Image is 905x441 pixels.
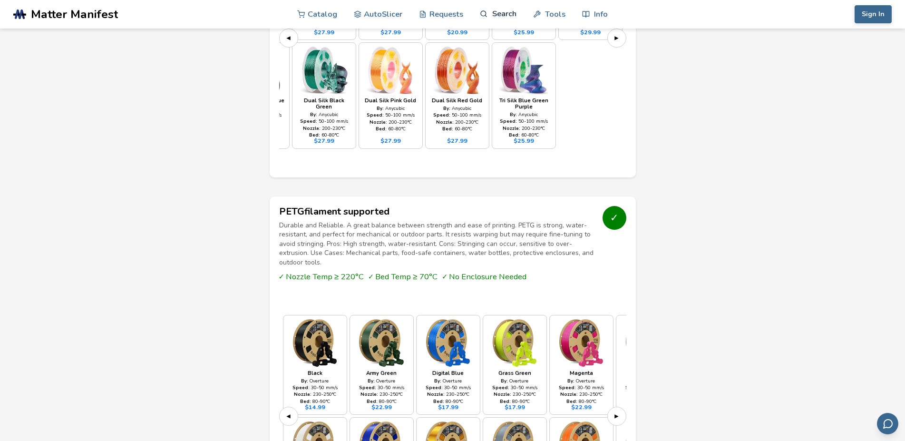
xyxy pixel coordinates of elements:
[571,404,592,411] div: $ 22.99
[300,118,348,124] div: 50 - 100 mm/s
[370,119,387,125] strong: Nozzle:
[514,29,534,36] div: $ 25.99
[309,132,339,137] div: 60 - 80 °C
[625,384,642,391] strong: Speed:
[279,407,298,426] button: ◀
[483,315,547,415] a: Grass GreenBy: OvertureSpeed: 30-50 mm/sNozzle: 230-250°CBed: 80-90°C$17.99
[292,385,338,390] div: 30 - 50 mm/s
[369,272,438,281] span: ✓ Bed Temp ≥ 70°C
[360,391,378,397] strong: Nozzle:
[509,132,520,138] strong: Bed:
[434,378,441,384] strong: By:
[314,137,334,144] div: $ 27.99
[567,378,574,384] strong: By:
[559,385,604,390] div: 30 - 50 mm/s
[380,137,401,144] div: $ 27.99
[442,272,526,281] span: ✓ No Enclosure Needed
[433,398,444,404] strong: Bed:
[566,399,596,404] div: 80 - 90 °C
[303,125,321,131] strong: Nozzle:
[368,378,375,384] strong: By:
[501,378,508,384] strong: By:
[549,315,613,415] a: MagentaBy: OvertureSpeed: 30-50 mm/sNozzle: 230-250°CBed: 80-90°C$22.99
[570,371,593,377] div: Magenta
[487,319,543,367] img: PETG - Grass Green
[877,413,898,434] button: Send feedback via email
[500,399,530,404] div: 80 - 90 °C
[498,371,531,377] div: Grass Green
[503,125,520,131] strong: Nozzle:
[279,272,364,281] span: ✓ Nozzle Temp ≥ 220°C
[377,106,405,111] div: Anycubic
[426,384,443,391] strong: Speed:
[447,137,467,144] div: $ 27.99
[496,98,552,110] div: Tri Silk Blue Green Purple
[442,126,453,132] strong: Bed:
[566,398,577,404] strong: Bed:
[625,385,671,390] div: 30 - 50 mm/s
[432,98,482,104] div: Dual Silk Red Gold
[436,119,478,125] div: 200 - 230 °C
[433,112,481,118] div: 50 - 100 mm/s
[426,385,471,390] div: 30 - 50 mm/s
[554,319,609,367] img: PETG - Magenta
[560,392,603,397] div: 230 - 250 °C
[567,378,595,383] div: Overture
[492,385,537,390] div: 30 - 50 mm/s
[500,118,517,124] strong: Speed:
[294,392,336,397] div: 230 - 250 °C
[501,378,528,383] div: Overture
[433,112,450,118] strong: Speed:
[416,315,480,415] a: Digital BlueBy: OvertureSpeed: 30-50 mm/sNozzle: 230-250°CBed: 80-90°C$17.99
[509,132,539,137] div: 60 - 80 °C
[492,42,556,148] a: Tri Silk Blue Green PurpleBy: AnycubicSpeed: 50-100 mm/sNozzle: 200-230°CBed: 60-80°C$25.99
[559,384,576,391] strong: Speed:
[380,29,401,36] div: $ 27.99
[367,398,378,404] strong: Bed:
[436,119,454,125] strong: Nozzle:
[376,126,387,132] strong: Bed:
[308,371,322,377] div: Black
[310,111,317,118] strong: By:
[607,407,626,426] button: ▶
[296,98,352,110] div: Dual Silk Black Green
[279,29,298,48] button: ◀
[303,126,345,131] div: 200 - 230 °C
[296,47,352,94] img: PLA - Dual Silk Black Green
[365,98,416,104] div: Dual Silk Pink Gold
[432,371,464,377] div: Digital Blue
[560,391,578,397] strong: Nozzle:
[279,206,595,217] h3: PETG filament supported
[314,29,334,36] div: $ 27.99
[503,126,545,131] div: 200 - 230 °C
[305,404,325,411] div: $ 14.99
[496,47,552,94] img: PLA - Tri Silk Blue Green Purple
[368,378,395,383] div: Overture
[514,137,534,144] div: $ 25.99
[359,42,423,148] a: Dual Silk Pink GoldBy: AnycubicSpeed: 50-100 mm/sNozzle: 200-230°CBed: 60-80°C$27.99
[492,384,509,391] strong: Speed:
[443,106,471,111] div: Anycubic
[376,126,406,131] div: 60 - 80 °C
[309,132,320,138] strong: Bed:
[580,29,601,36] div: $ 29.99
[442,126,472,131] div: 60 - 80 °C
[300,118,317,124] strong: Speed:
[603,206,626,230] div: ✓
[287,319,343,367] img: PETG - Black
[443,105,450,111] strong: By:
[427,391,445,397] strong: Nozzle:
[292,42,356,148] a: Dual Silk Black GreenBy: AnycubicSpeed: 50-100 mm/sNozzle: 200-230°CBed: 60-80°C$27.99
[283,315,347,415] a: BlackBy: OvertureSpeed: 30-50 mm/sNozzle: 230-250°CBed: 80-90°C$14.99
[301,378,329,383] div: Overture
[31,8,118,21] span: Matter Manifest
[371,404,392,411] div: $ 22.99
[855,5,892,23] button: Sign In
[294,391,311,397] strong: Nozzle:
[620,319,676,367] img: PETG - Pink
[433,399,463,404] div: 80 - 90 °C
[367,112,415,118] div: 50 - 100 mm/s
[367,112,384,118] strong: Speed:
[366,371,397,377] div: Army Green
[360,392,403,397] div: 230 - 250 °C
